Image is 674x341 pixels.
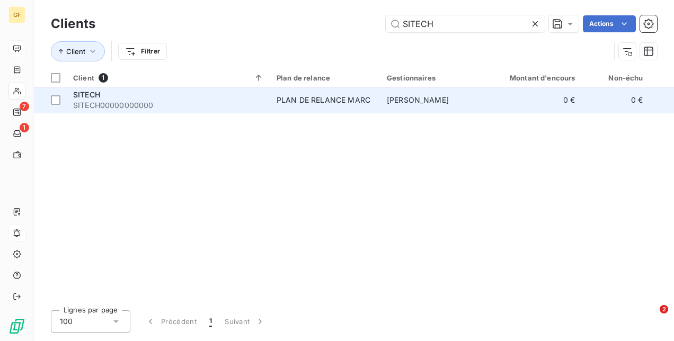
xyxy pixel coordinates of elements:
[20,102,29,111] span: 7
[582,87,650,113] td: 0 €
[73,74,94,82] span: Client
[387,95,449,104] span: [PERSON_NAME]
[638,305,663,330] iframe: Intercom live chat
[497,74,575,82] div: Montant d'encours
[99,73,108,83] span: 1
[118,43,167,60] button: Filtrer
[491,87,582,113] td: 0 €
[277,95,370,105] div: PLAN DE RELANCE MARC
[51,41,105,61] button: Client
[218,310,272,333] button: Suivant
[209,316,212,327] span: 1
[66,47,85,56] span: Client
[8,6,25,23] div: GF
[203,310,218,333] button: 1
[73,90,100,99] span: SITECH
[139,310,203,333] button: Précédent
[73,100,264,111] span: SITECH00000000000
[583,15,636,32] button: Actions
[588,74,643,82] div: Non-échu
[386,15,545,32] input: Rechercher
[387,74,484,82] div: Gestionnaires
[660,305,668,313] span: 2
[60,316,73,327] span: 100
[277,74,374,82] div: Plan de relance
[51,14,95,33] h3: Clients
[20,123,29,132] span: 1
[8,318,25,335] img: Logo LeanPay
